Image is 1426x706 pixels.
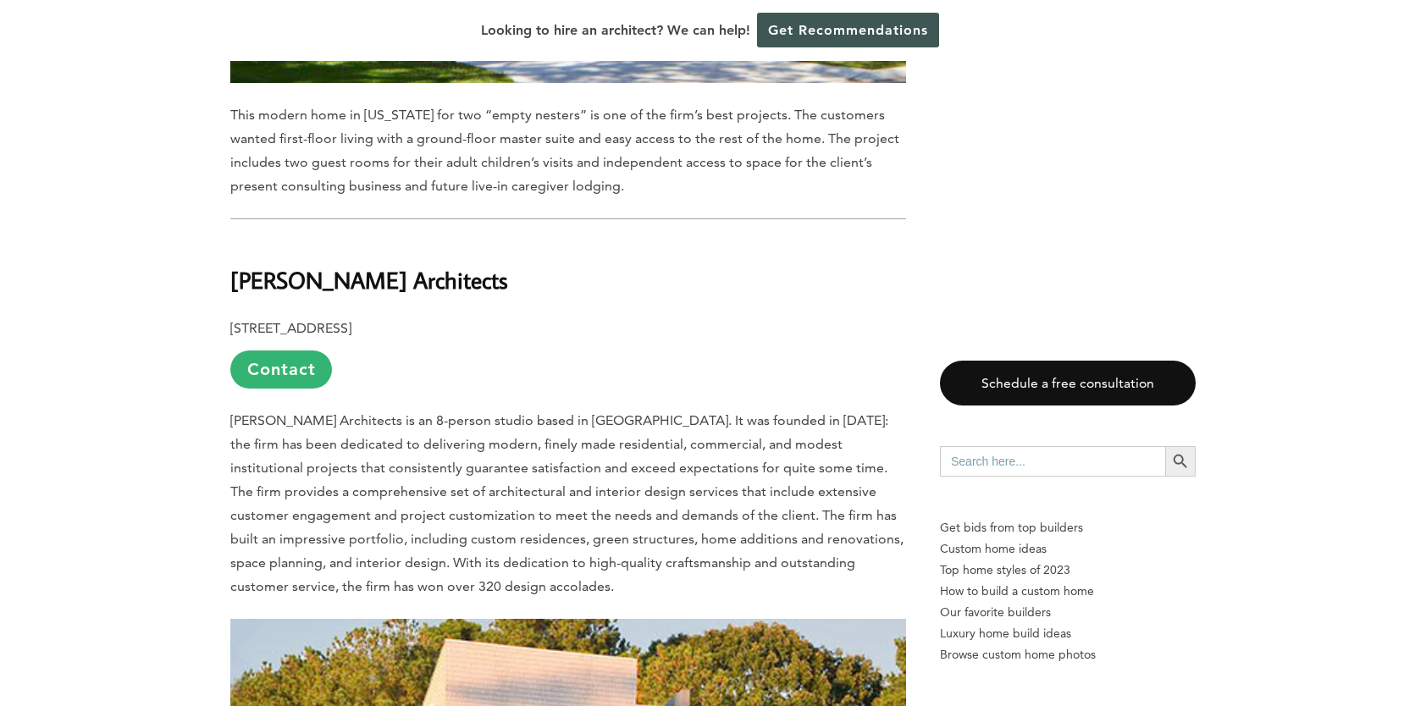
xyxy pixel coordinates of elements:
a: Schedule a free consultation [940,361,1196,405]
a: Custom home ideas [940,538,1196,560]
span: This modern home in [US_STATE] for two “empty nesters” is one of the firm’s best projects. The cu... [230,107,899,194]
a: Top home styles of 2023 [940,560,1196,581]
a: Browse custom home photos [940,644,1196,665]
a: Luxury home build ideas [940,623,1196,644]
a: Contact [230,350,332,389]
iframe: Drift Widget Chat Controller [1101,584,1406,686]
b: [PERSON_NAME] Architects [230,265,508,295]
a: How to build a custom home [940,581,1196,602]
span: [PERSON_NAME] Architects is an 8-person studio based in [GEOGRAPHIC_DATA]. It was founded in [DAT... [230,412,904,594]
input: Search here... [940,446,1165,477]
a: Our favorite builders [940,602,1196,623]
a: Get Recommendations [757,13,939,47]
p: Get bids from top builders [940,517,1196,538]
svg: Search [1171,452,1190,471]
b: [STREET_ADDRESS] [230,320,351,336]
